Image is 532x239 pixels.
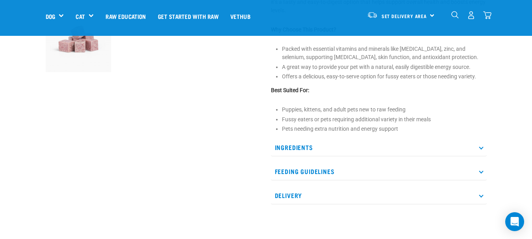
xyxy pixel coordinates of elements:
li: Offers a delicious, easy-to-serve option for fussy eaters or those needing variety. [282,72,487,81]
li: Pets needing extra nutrition and energy support [282,125,487,133]
p: Ingredients [271,139,487,156]
li: Puppies, kittens, and adult pets new to raw feeding [282,106,487,114]
img: Lamb Meat Mince [46,6,111,72]
li: Packed with essential vitamins and minerals like [MEDICAL_DATA], zinc, and selenium, supporting [... [282,45,487,61]
img: user.png [467,11,475,19]
a: Raw Education [100,0,152,32]
li: Fussy eaters or pets requiring additional variety in their meals [282,115,487,124]
p: Delivery [271,187,487,204]
strong: Best Suited For: [271,87,309,93]
img: home-icon@2x.png [483,11,491,19]
a: Dog [46,12,55,21]
span: Set Delivery Area [382,15,427,17]
a: Get started with Raw [152,0,224,32]
img: van-moving.png [367,11,378,19]
li: A great way to provide your pet with a natural, easily digestible energy source. [282,63,487,71]
div: Open Intercom Messenger [505,212,524,231]
a: Vethub [224,0,256,32]
img: home-icon-1@2x.png [451,11,459,19]
a: Cat [76,12,85,21]
p: Feeding Guidelines [271,163,487,180]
